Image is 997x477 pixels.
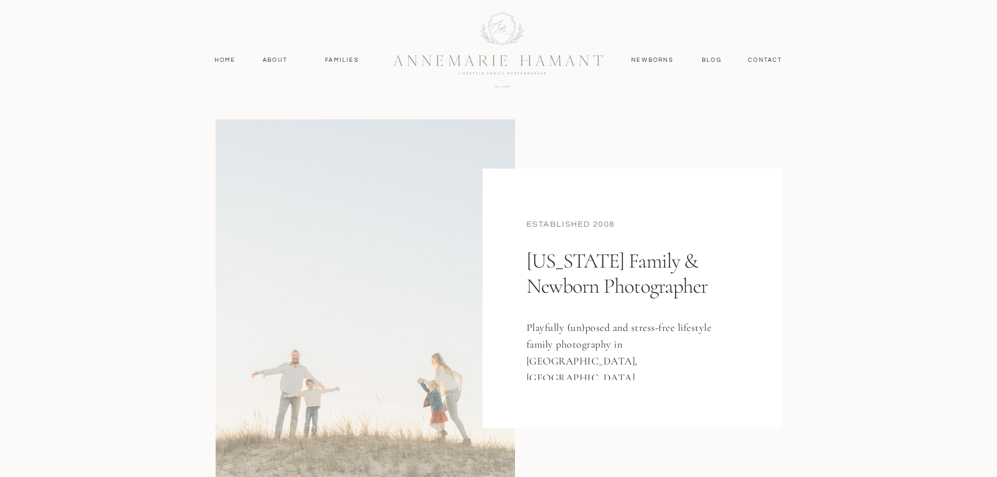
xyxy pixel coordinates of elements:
[526,218,739,232] div: established 2008
[319,56,366,65] a: Families
[526,319,724,380] h3: Playfully (un)posed and stress-free lifestyle family photography in [GEOGRAPHIC_DATA], [GEOGRAPHI...
[210,56,241,65] a: Home
[743,56,788,65] a: contact
[628,56,678,65] a: Newborns
[260,56,290,65] a: About
[526,248,734,339] h1: [US_STATE] Family & Newborn Photographer
[700,56,724,65] a: Blog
